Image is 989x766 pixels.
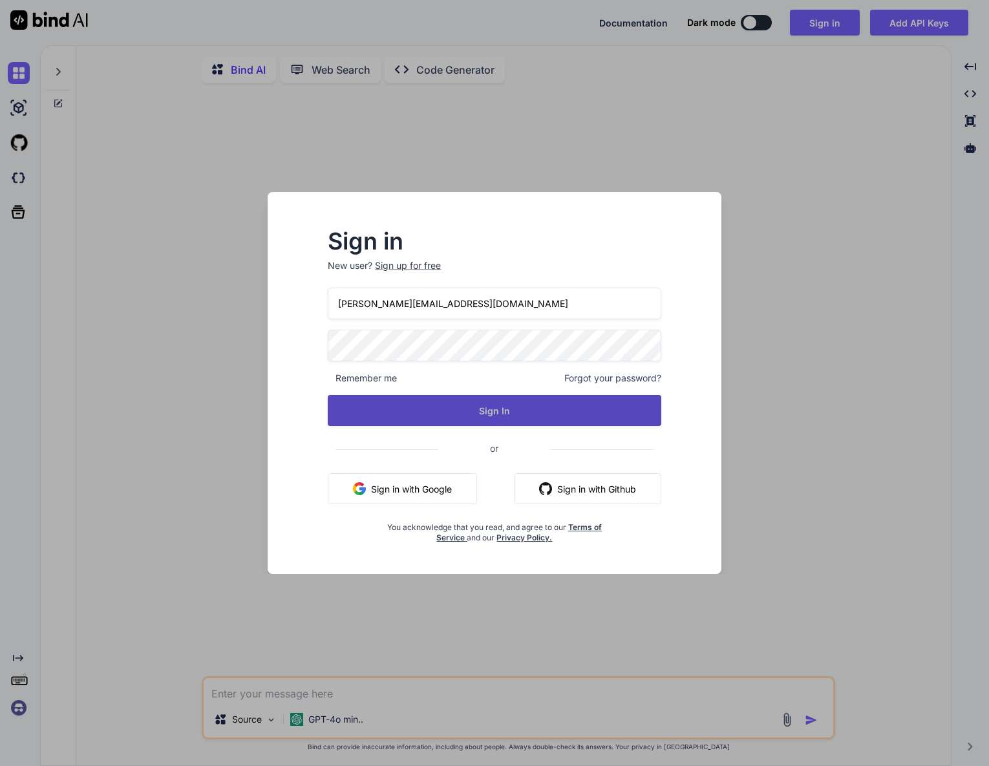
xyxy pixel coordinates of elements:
button: Sign In [328,395,661,426]
span: Remember me [328,372,397,385]
input: Login or Email [328,288,661,319]
img: google [353,482,366,495]
div: You acknowledge that you read, and agree to our and our [383,515,606,543]
span: or [438,432,550,464]
div: Sign up for free [375,259,441,272]
span: Forgot your password? [564,372,661,385]
img: github [539,482,552,495]
h2: Sign in [328,231,661,251]
a: Terms of Service [436,522,602,542]
button: Sign in with Github [514,473,661,504]
button: Sign in with Google [328,473,477,504]
a: Privacy Policy. [496,533,552,542]
p: New user? [328,259,661,288]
